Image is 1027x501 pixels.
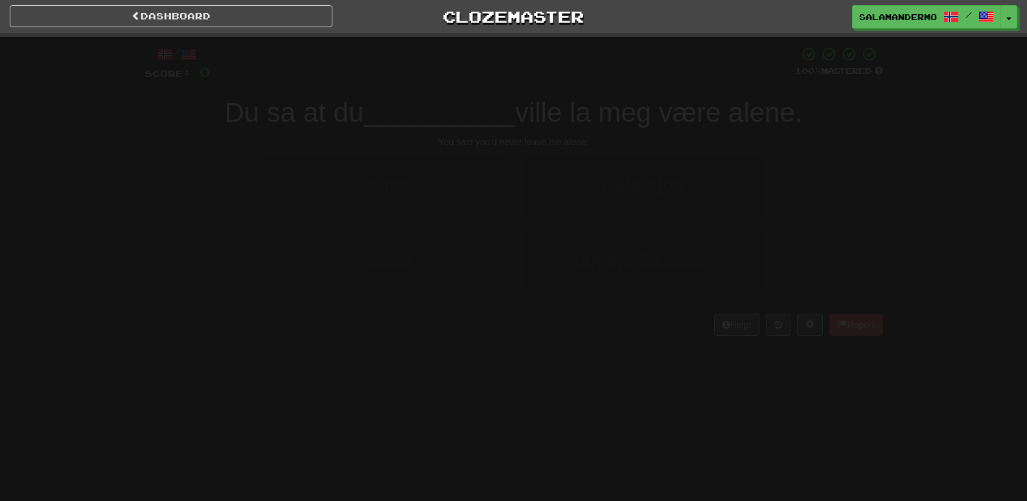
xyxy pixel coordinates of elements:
span: __________ [363,97,515,128]
span: ville la meg være alene. [515,97,803,128]
button: Report [829,314,883,336]
span: 0 [321,34,332,50]
span: salamandermo [859,11,937,23]
span: Score: [144,68,191,79]
span: 10 [772,34,794,50]
span: addisjon [610,176,684,196]
a: Dashboard [10,5,332,27]
span: aldri [369,176,407,196]
span: / [965,10,972,19]
div: You said you'd never leave me alone. [144,135,883,148]
div: Mastered [795,65,883,77]
span: Incorrect [451,36,533,49]
a: Clozemaster [352,5,675,28]
span: 0 [199,64,210,80]
button: Help! [714,314,760,336]
small: 3 . [354,259,362,269]
button: 4.skjønnlitteratur [524,233,763,289]
button: 3.ridder [264,233,504,289]
small: 4 . [573,259,581,269]
span: ridder [362,251,413,271]
span: skjønnlitteratur [581,251,713,271]
small: 2 . [602,183,610,194]
button: Round history (alt+y) [766,314,790,336]
button: 1.aldri [264,157,504,214]
span: Correct [226,36,290,49]
a: salamandermo / [852,5,1001,29]
span: To go [695,36,740,49]
span: 100 % [795,65,821,76]
small: 1 . [361,183,369,194]
span: 0 [565,34,576,50]
span: Du sa at du [225,97,364,128]
button: 2.addisjon [524,157,763,214]
div: / [144,46,210,62]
